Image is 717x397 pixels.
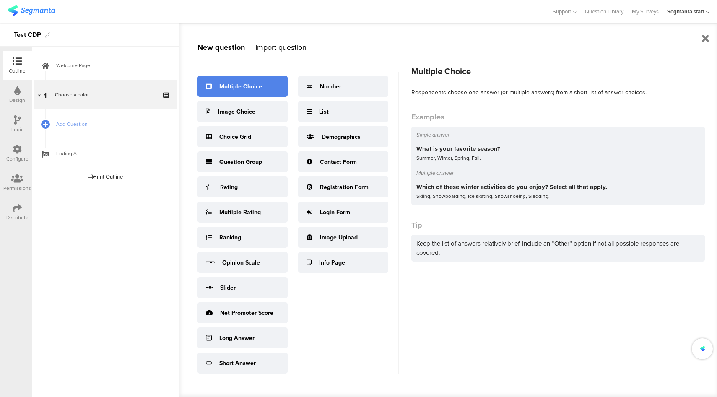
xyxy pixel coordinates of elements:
div: Outline [9,67,26,75]
div: Info Page [319,258,345,267]
div: New question [197,42,245,53]
div: Question Group [219,158,262,166]
span: Ending A [56,149,164,158]
div: Logic [11,126,23,133]
div: Tip [411,220,705,231]
img: segmanta logo [8,5,55,16]
div: Summer, Winter, Spring, Fall. [416,153,700,163]
div: Opinion Scale [222,258,260,267]
div: Contact Form [320,158,357,166]
div: Permissions [3,184,31,192]
div: Registration Form [320,183,369,192]
div: Single answer [416,131,700,139]
span: Welcome Page [56,61,164,70]
div: Multiple Choice [411,65,705,78]
div: Respondents choose one answer (or multiple answers) from a short list of answer choices. [411,88,705,97]
div: Multiple Rating [219,208,261,217]
div: List [319,107,329,116]
div: Keep the list of answers relatively brief. Include an “Other” option if not all possible response... [411,235,705,262]
div: Design [9,96,25,104]
div: What is your favorite season? [416,144,700,153]
div: Image Choice [218,107,255,116]
a: Welcome Page [34,51,177,80]
div: Demographics [322,132,361,141]
div: Test CDP [14,28,41,42]
div: Choose a color. [55,91,155,99]
div: Skiing, Snowboarding, Ice skating, Snowshoeing, Sledding. [416,192,700,201]
div: Multiple answer [416,169,700,177]
div: Segmanta staff [667,8,704,16]
div: Number [320,82,341,91]
div: Short Answer [219,359,256,368]
div: Print Outline [88,173,123,181]
div: Slider [220,283,236,292]
div: Choice Grid [219,132,251,141]
div: Ranking [219,233,241,242]
span: Support [553,8,571,16]
div: Rating [220,183,238,192]
span: Add Question [56,120,164,128]
div: Which of these winter activities do you enjoy? Select all that apply. [416,182,700,192]
a: Ending A [34,139,177,168]
div: Multiple Choice [219,82,262,91]
div: Net Promoter Score [220,309,273,317]
img: segmanta-icon-final.svg [700,346,705,351]
div: Image Upload [320,233,358,242]
div: Distribute [6,214,29,221]
a: 1 Choose a color. [34,80,177,109]
div: Import question [255,42,307,53]
div: Long Answer [219,334,255,343]
div: Examples [411,112,705,122]
span: 1 [44,90,47,99]
div: Configure [6,155,29,163]
div: Login Form [320,208,350,217]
